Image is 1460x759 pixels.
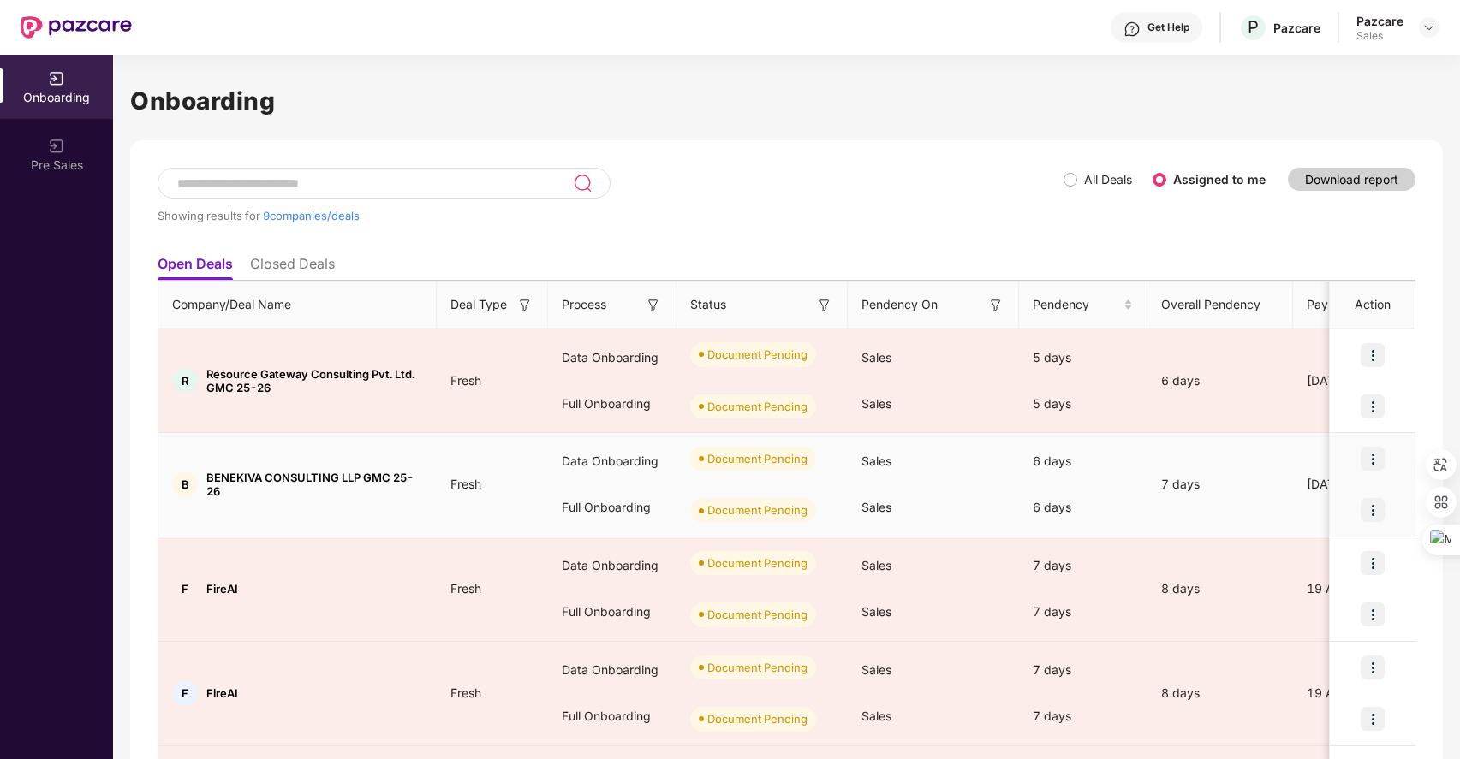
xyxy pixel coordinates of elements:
[861,350,891,365] span: Sales
[1147,684,1293,703] div: 8 days
[1019,543,1147,589] div: 7 days
[206,582,238,596] span: FireAI
[816,297,833,314] img: svg+xml;base64,PHN2ZyB3aWR0aD0iMTYiIGhlaWdodD0iMTYiIHZpZXdCb3g9IjAgMCAxNiAxNiIgZmlsbD0ibm9uZSIgeG...
[707,501,807,519] div: Document Pending
[573,173,593,193] img: svg+xml;base64,PHN2ZyB3aWR0aD0iMjQiIGhlaWdodD0iMjUiIHZpZXdCb3g9IjAgMCAyNCAyNSIgZmlsbD0ibm9uZSIgeG...
[1293,684,1421,703] div: 19 Aug 2025
[1147,475,1293,494] div: 7 days
[263,209,360,222] span: 9 companies/deals
[1019,335,1147,381] div: 5 days
[206,471,423,498] span: BENEKIVA CONSULTING LLP GMC 25-26
[1330,282,1415,329] th: Action
[1293,475,1421,494] div: [DATE]
[1288,168,1415,191] button: Download report
[861,558,891,572] span: Sales
[562,295,606,314] span: Process
[437,581,495,596] span: Fresh
[548,647,676,693] div: Data Onboarding
[1248,17,1259,38] span: P
[1147,282,1293,329] th: Overall Pendency
[707,450,807,467] div: Document Pending
[437,373,495,388] span: Fresh
[1361,447,1385,471] img: icon
[1084,172,1132,187] label: All Deals
[707,398,807,415] div: Document Pending
[130,82,1443,120] h1: Onboarding
[1019,693,1147,739] div: 7 days
[548,438,676,484] div: Data Onboarding
[1356,13,1403,29] div: Pazcare
[21,16,132,39] img: New Pazcare Logo
[1273,20,1320,36] div: Pazcare
[48,138,65,155] img: svg+xml;base64,PHN2ZyB3aWR0aD0iMjAiIGhlaWdodD0iMjAiIHZpZXdCb3g9IjAgMCAyMCAyMCIgZmlsbD0ibm9uZSIgeG...
[861,709,891,723] span: Sales
[206,367,423,394] span: Resource Gateway Consulting Pvt. Ltd. GMC 25-26
[206,686,238,700] span: FireAI
[1361,343,1385,367] img: icon
[1019,647,1147,693] div: 7 days
[437,477,495,491] span: Fresh
[1361,655,1385,679] img: icon
[987,297,1004,314] img: svg+xml;base64,PHN2ZyB3aWR0aD0iMTYiIGhlaWdodD0iMTYiIHZpZXdCb3g9IjAgMCAxNiAxNiIgZmlsbD0ibm9uZSIgeG...
[450,295,507,314] span: Deal Type
[861,295,938,314] span: Pendency On
[1173,172,1266,187] label: Assigned to me
[1307,295,1394,314] span: Payment Done
[48,70,65,87] img: svg+xml;base64,PHN2ZyB3aWR0aD0iMjAiIGhlaWdodD0iMjAiIHZpZXdCb3g9IjAgMCAyMCAyMCIgZmlsbD0ibm9uZSIgeG...
[861,604,891,619] span: Sales
[1293,371,1421,390] div: [DATE]
[1019,589,1147,635] div: 7 days
[158,282,437,329] th: Company/Deal Name
[1147,21,1189,34] div: Get Help
[548,693,676,739] div: Full Onboarding
[1361,602,1385,626] img: icon
[548,589,676,635] div: Full Onboarding
[707,710,807,727] div: Document Pending
[548,484,676,531] div: Full Onboarding
[516,297,533,314] img: svg+xml;base64,PHN2ZyB3aWR0aD0iMTYiIGhlaWdodD0iMTYiIHZpZXdCb3g9IjAgMCAxNiAxNiIgZmlsbD0ibm9uZSIgeG...
[1147,371,1293,390] div: 6 days
[158,255,233,280] li: Open Deals
[707,554,807,572] div: Document Pending
[250,255,335,280] li: Closed Deals
[1019,484,1147,531] div: 6 days
[158,209,1064,222] div: Showing results for
[437,685,495,700] span: Fresh
[1361,394,1385,418] img: icon
[1422,21,1436,34] img: svg+xml;base64,PHN2ZyBpZD0iRHJvcGRvd24tMzJ4MzIiIHhtbG5zPSJodHRwOi8vd3d3LnczLm9yZy8yMDAwL3N2ZyIgd2...
[645,297,662,314] img: svg+xml;base64,PHN2ZyB3aWR0aD0iMTYiIGhlaWdodD0iMTYiIHZpZXdCb3g9IjAgMCAxNiAxNiIgZmlsbD0ibm9uZSIgeG...
[690,295,726,314] span: Status
[861,500,891,514] span: Sales
[548,381,676,427] div: Full Onboarding
[1361,551,1385,575] img: icon
[548,335,676,381] div: Data Onboarding
[1123,21,1141,38] img: svg+xml;base64,PHN2ZyBpZD0iSGVscC0zMngzMiIgeG1sbnM9Imh0dHA6Ly93d3cudzMub3JnLzIwMDAvc3ZnIiB3aWR0aD...
[1293,579,1421,598] div: 19 Aug 2025
[1356,29,1403,43] div: Sales
[172,471,198,497] div: B
[861,662,891,677] span: Sales
[172,680,198,706] div: F
[1293,282,1421,329] th: Payment Done
[1361,707,1385,731] img: icon
[707,606,807,623] div: Document Pending
[707,659,807,676] div: Document Pending
[1019,282,1147,329] th: Pendency
[548,543,676,589] div: Data Onboarding
[1147,579,1293,598] div: 8 days
[1019,438,1147,484] div: 6 days
[172,576,198,602] div: F
[707,346,807,363] div: Document Pending
[172,368,198,394] div: R
[861,396,891,411] span: Sales
[1019,381,1147,427] div: 5 days
[1361,498,1385,522] img: icon
[861,454,891,468] span: Sales
[1033,295,1120,314] span: Pendency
